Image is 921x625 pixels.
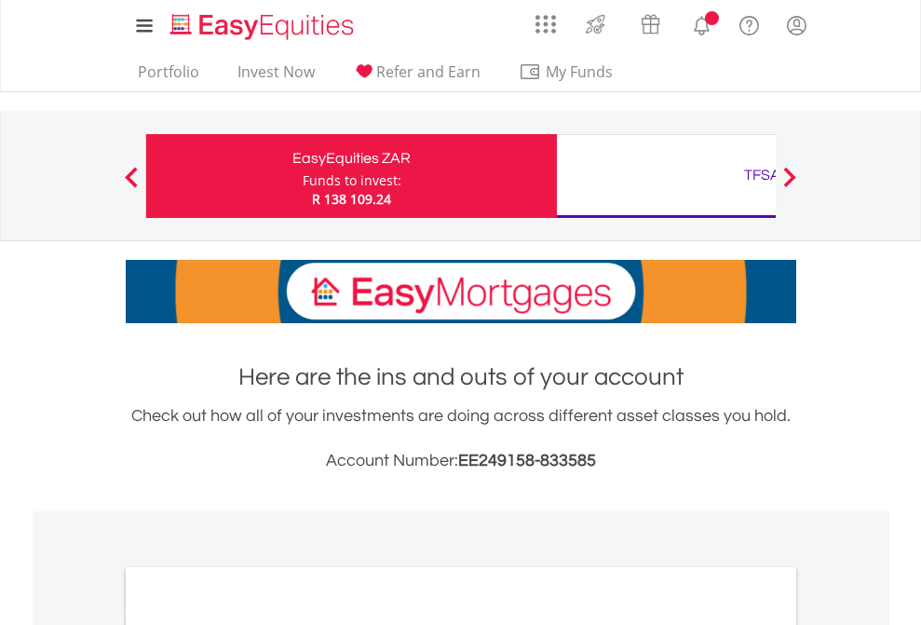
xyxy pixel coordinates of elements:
[535,14,556,34] img: grid-menu-icon.svg
[623,5,678,39] a: Vouchers
[157,145,546,171] div: EasyEquities ZAR
[635,9,666,39] img: vouchers-v2.svg
[303,171,401,190] div: Funds to invest:
[126,360,796,394] h1: Here are the ins and outs of your account
[771,176,808,195] button: Next
[163,5,361,42] a: Home page
[376,61,481,82] span: Refer and Earn
[167,11,361,42] img: EasyEquities_Logo.png
[130,62,207,91] a: Portfolio
[725,5,773,42] a: FAQ's and Support
[312,190,391,208] span: R 138 109.24
[126,260,796,323] img: EasyMortage Promotion Banner
[458,452,596,469] span: EE249158-833585
[126,448,796,474] h3: Account Number:
[113,176,150,195] button: Previous
[678,5,725,42] a: Notifications
[230,62,322,91] a: Invest Now
[345,62,488,91] a: Refer and Earn
[773,5,820,46] a: My Profile
[519,60,641,84] span: My Funds
[523,5,568,34] a: AppsGrid
[126,403,796,474] div: Check out how all of your investments are doing across different asset classes you hold.
[580,9,611,39] img: thrive-v2.svg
